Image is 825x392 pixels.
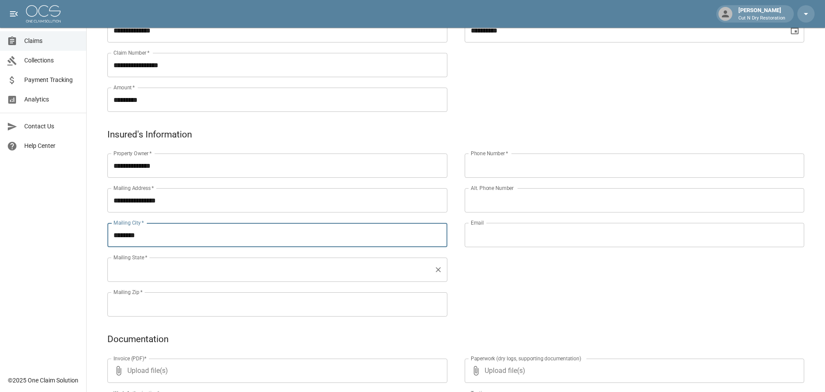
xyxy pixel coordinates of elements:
div: [PERSON_NAME] [735,6,789,22]
p: Cut N Dry Restoration [738,15,785,22]
span: Upload file(s) [485,359,781,383]
img: ocs-logo-white-transparent.png [26,5,61,23]
label: Paperwork (dry logs, supporting documentation) [471,355,581,362]
label: Claim Number [113,49,149,56]
label: Phone Number [471,150,508,157]
label: Invoice (PDF)* [113,355,147,362]
button: Clear [432,264,444,276]
span: Analytics [24,95,79,104]
span: Contact Us [24,122,79,131]
label: Mailing State [113,254,147,261]
label: Property Owner [113,150,152,157]
label: Alt. Phone Number [471,184,514,192]
span: Upload file(s) [127,359,424,383]
label: Mailing Address [113,184,154,192]
span: Claims [24,36,79,46]
span: Help Center [24,141,79,150]
button: open drawer [5,5,23,23]
span: Collections [24,56,79,65]
div: © 2025 One Claim Solution [8,376,78,385]
label: Mailing City [113,219,144,226]
span: Payment Tracking [24,75,79,85]
label: Mailing Zip [113,288,143,296]
label: Amount [113,84,135,91]
button: Choose date, selected date is Sep 6, 2025 [786,22,803,39]
label: Email [471,219,484,226]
